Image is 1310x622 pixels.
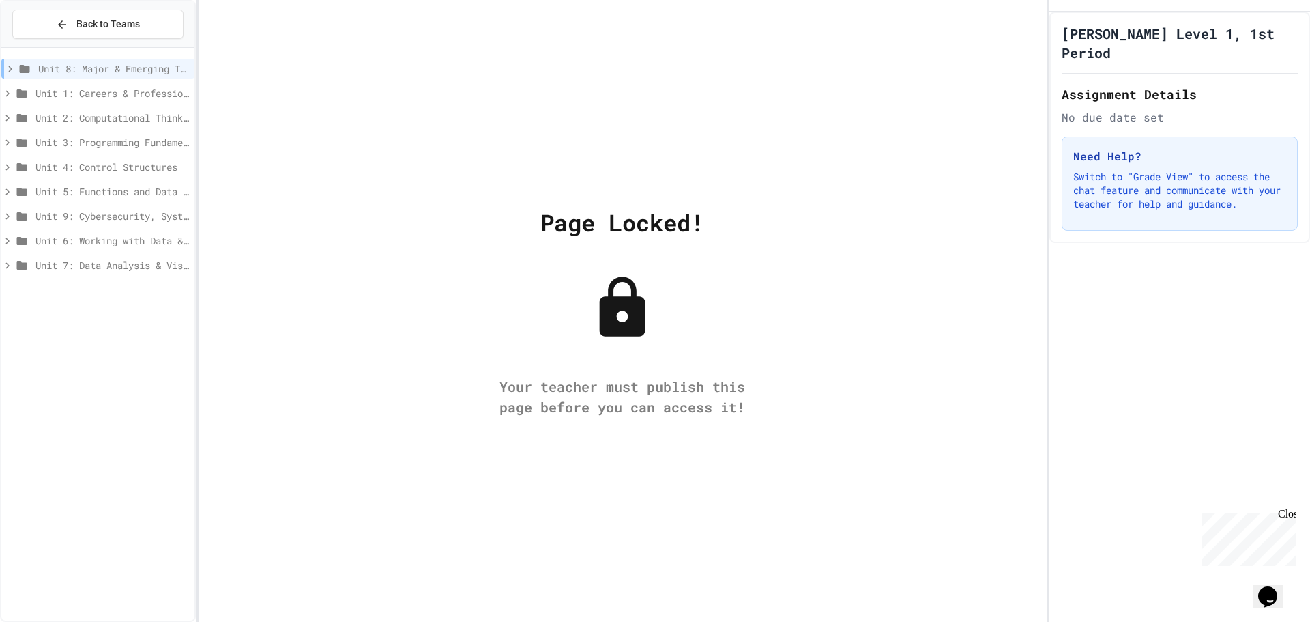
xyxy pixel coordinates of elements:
span: Unit 6: Working with Data & Files [35,234,189,248]
div: Page Locked! [540,205,704,240]
h2: Assignment Details [1062,85,1298,104]
div: No due date set [1062,109,1298,126]
button: Back to Teams [12,10,184,39]
span: Unit 5: Functions and Data Structures [35,184,189,199]
span: Unit 3: Programming Fundamentals [35,135,189,150]
div: Chat with us now!Close [5,5,94,87]
span: Unit 9: Cybersecurity, Systems & Networking [35,209,189,223]
h1: [PERSON_NAME] Level 1, 1st Period [1062,24,1298,62]
span: Back to Teams [76,17,140,31]
iframe: chat widget [1197,508,1296,566]
div: Your teacher must publish this page before you can access it! [486,376,759,417]
span: Unit 2: Computational Thinking & Problem-Solving [35,111,189,125]
span: Unit 8: Major & Emerging Technologies [38,61,189,76]
span: Unit 1: Careers & Professionalism [35,86,189,100]
span: Unit 4: Control Structures [35,160,189,174]
h3: Need Help? [1073,148,1286,165]
p: Switch to "Grade View" to access the chat feature and communicate with your teacher for help and ... [1073,170,1286,211]
iframe: chat widget [1253,567,1296,608]
span: Unit 7: Data Analysis & Visualization [35,258,189,272]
